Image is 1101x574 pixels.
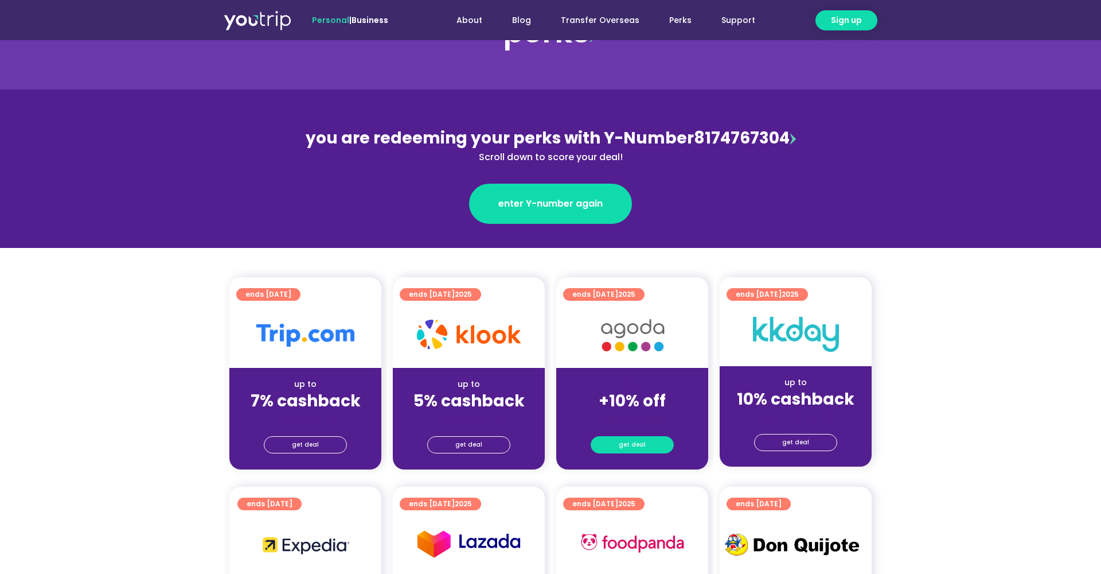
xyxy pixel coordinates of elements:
[413,390,525,412] strong: 5% cashback
[251,390,361,412] strong: 7% cashback
[654,10,706,31] a: Perks
[736,288,799,301] span: ends [DATE]
[469,184,632,224] a: enter Y-number again
[706,10,770,31] a: Support
[312,14,388,26] span: |
[497,10,546,31] a: Blog
[302,150,799,164] div: Scroll down to score your deal!
[565,412,699,424] div: (for stays only)
[237,498,302,510] a: ends [DATE]
[546,10,654,31] a: Transfer Overseas
[591,436,674,453] a: get deal
[572,288,635,301] span: ends [DATE]
[831,14,862,26] span: Sign up
[427,436,510,453] a: get deal
[498,197,603,211] span: enter Y-number again
[239,378,372,390] div: up to
[302,126,799,164] div: 8174767304
[442,10,497,31] a: About
[782,435,809,451] span: get deal
[400,498,481,510] a: ends [DATE]2025
[729,410,862,422] div: (for stays only)
[264,436,347,453] a: get deal
[727,498,791,510] a: ends [DATE]
[455,437,482,453] span: get deal
[736,498,782,510] span: ends [DATE]
[619,437,646,453] span: get deal
[400,288,481,301] a: ends [DATE]2025
[737,388,854,410] strong: 10% cashback
[455,289,472,299] span: 2025
[402,378,536,390] div: up to
[402,412,536,424] div: (for stays only)
[419,10,770,31] nav: Menu
[306,127,694,149] span: you are redeeming your perks with Y-Number
[622,378,643,390] span: up to
[599,390,666,412] strong: +10% off
[239,412,372,424] div: (for stays only)
[729,377,862,389] div: up to
[247,498,292,510] span: ends [DATE]
[618,499,635,509] span: 2025
[409,288,472,301] span: ends [DATE]
[312,14,349,26] span: Personal
[815,10,877,30] a: Sign up
[236,288,300,301] a: ends [DATE]
[409,498,472,510] span: ends [DATE]
[245,288,291,301] span: ends [DATE]
[618,289,635,299] span: 2025
[754,434,837,451] a: get deal
[563,498,645,510] a: ends [DATE]2025
[563,288,645,301] a: ends [DATE]2025
[572,498,635,510] span: ends [DATE]
[352,14,388,26] a: Business
[727,288,808,301] a: ends [DATE]2025
[782,289,799,299] span: 2025
[455,499,472,509] span: 2025
[292,437,319,453] span: get deal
